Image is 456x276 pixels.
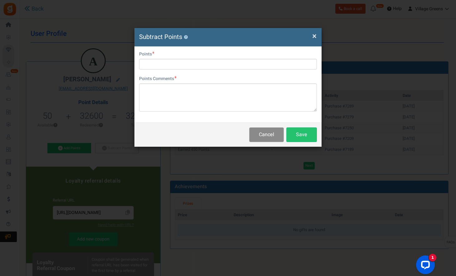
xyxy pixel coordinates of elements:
button: ? [184,35,188,39]
h4: Subtract Points [139,33,317,42]
span: × [312,30,317,42]
label: Points Comments [139,76,177,82]
button: Cancel [249,127,284,142]
button: Save [286,127,317,142]
label: Points [139,51,154,57]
